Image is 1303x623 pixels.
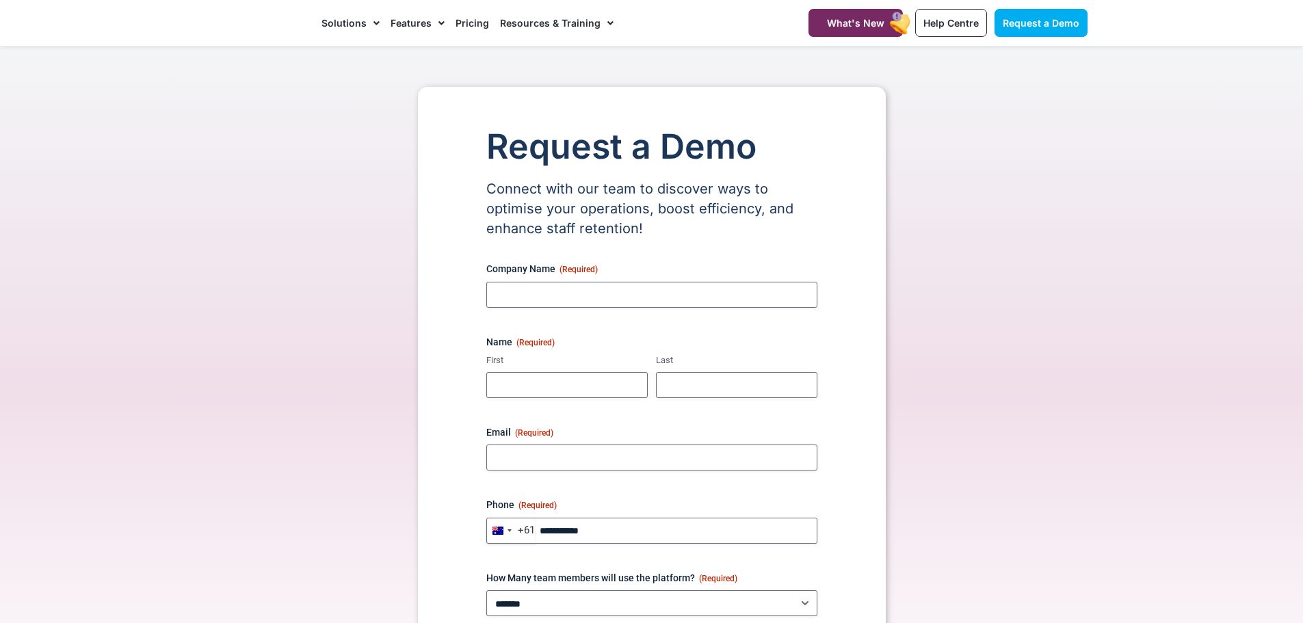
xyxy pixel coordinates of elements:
label: Email [486,425,817,439]
a: Request a Demo [995,9,1088,37]
span: (Required) [518,501,557,510]
span: Help Centre [923,17,979,29]
label: Phone [486,498,817,512]
span: (Required) [516,338,555,347]
span: (Required) [515,428,553,438]
a: What's New [808,9,903,37]
h1: Request a Demo [486,128,817,165]
label: First [486,354,648,367]
label: Company Name [486,262,817,276]
legend: Name [486,335,555,349]
div: +61 [518,525,535,535]
button: Selected country [487,518,535,544]
span: (Required) [699,574,737,583]
p: Connect with our team to discover ways to optimise your operations, boost efficiency, and enhance... [486,179,817,239]
span: Request a Demo [1003,17,1079,29]
a: Help Centre [915,9,987,37]
img: CareMaster Logo [216,13,308,34]
span: What's New [827,17,884,29]
label: How Many team members will use the platform? [486,571,817,585]
span: (Required) [560,265,598,274]
label: Last [656,354,817,367]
